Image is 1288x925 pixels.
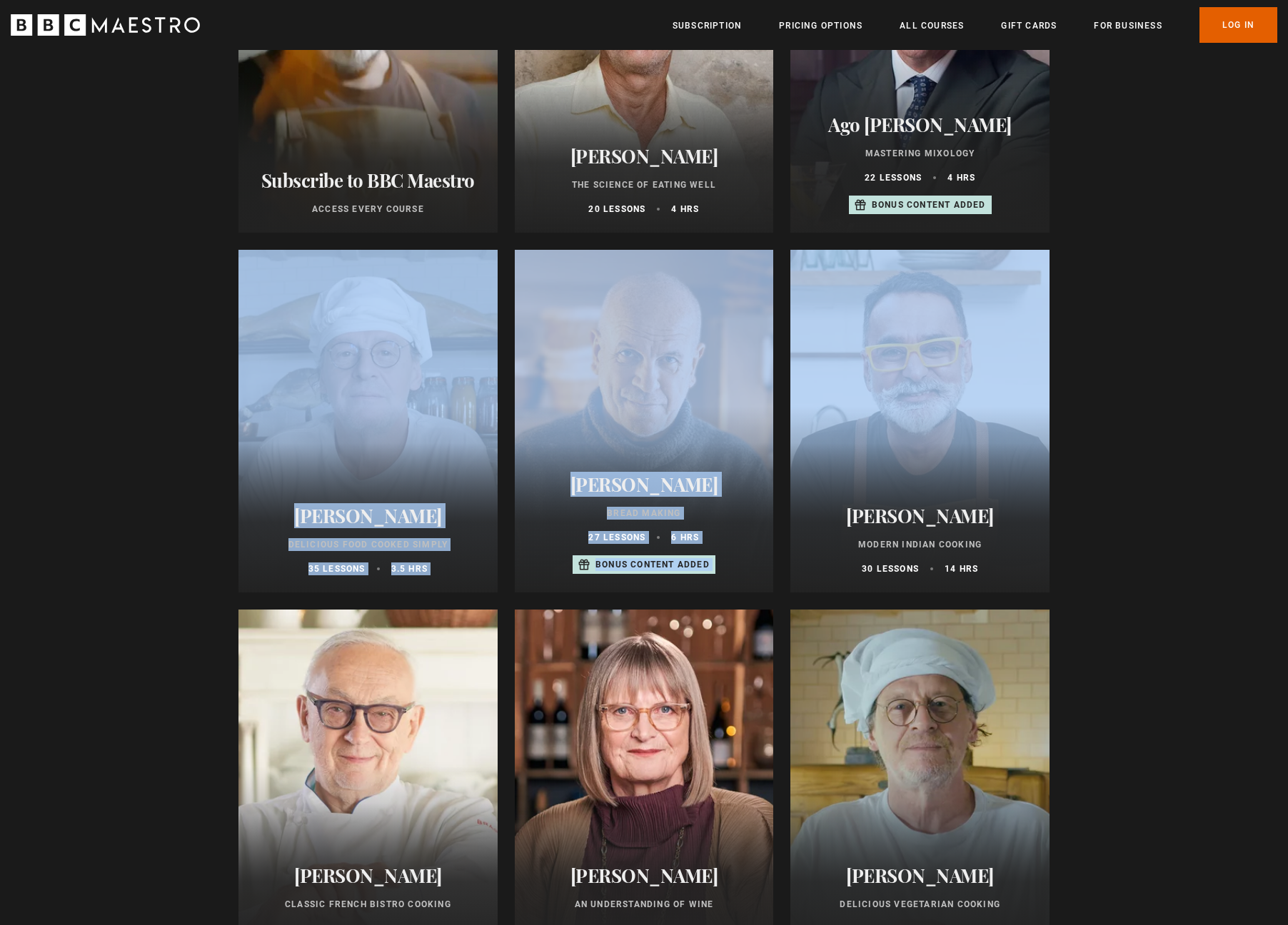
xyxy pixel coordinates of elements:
[947,171,975,184] p: 4 hrs
[807,538,1032,551] p: Modern Indian Cooking
[1199,7,1277,43] a: Log In
[673,19,742,33] a: Subscription
[238,250,498,592] a: [PERSON_NAME] Delicious Food Cooked Simply 35 lessons 3.5 hrs
[671,531,699,544] p: 6 hrs
[862,562,919,575] p: 30 lessons
[256,898,481,911] p: Classic French Bistro Cooking
[532,473,757,495] h2: [PERSON_NAME]
[1094,19,1162,33] a: For business
[588,531,645,544] p: 27 lessons
[308,562,366,575] p: 35 lessons
[595,558,710,571] p: Bonus content added
[256,538,481,551] p: Delicious Food Cooked Simply
[945,562,978,575] p: 14 hrs
[790,250,1050,592] a: [PERSON_NAME] Modern Indian Cooking 30 lessons 14 hrs
[673,7,1277,43] nav: Primary
[256,864,481,886] h2: [PERSON_NAME]
[1001,19,1057,33] a: Gift Cards
[532,864,757,886] h2: [PERSON_NAME]
[807,147,1032,160] p: Mastering Mixology
[872,198,986,211] p: Bonus content added
[807,864,1032,886] h2: [PERSON_NAME]
[779,19,862,33] a: Pricing Options
[532,898,757,911] p: An Understanding of Wine
[256,505,481,527] h2: [PERSON_NAME]
[391,562,428,575] p: 3.5 hrs
[532,145,757,167] h2: [PERSON_NAME]
[11,14,200,36] svg: BBC Maestro
[671,203,699,216] p: 4 hrs
[865,171,922,184] p: 22 lessons
[588,203,645,216] p: 20 lessons
[532,178,757,191] p: The Science of Eating Well
[900,19,964,33] a: All Courses
[515,250,774,592] a: [PERSON_NAME] Bread Making 27 lessons 6 hrs Bonus content added
[807,898,1032,911] p: Delicious Vegetarian Cooking
[807,505,1032,527] h2: [PERSON_NAME]
[807,113,1032,136] h2: Ago [PERSON_NAME]
[532,507,757,520] p: Bread Making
